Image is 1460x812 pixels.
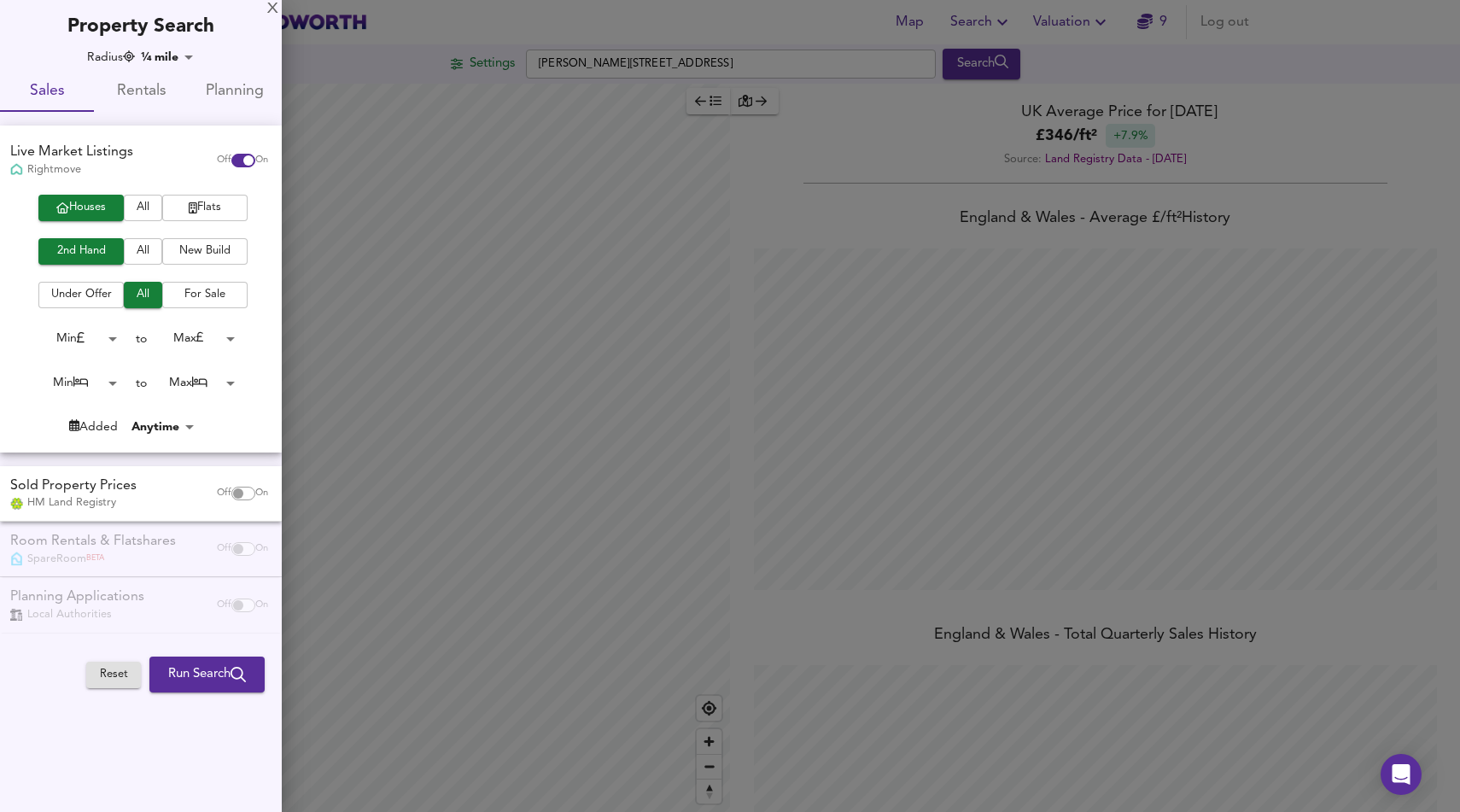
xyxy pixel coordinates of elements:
div: Radius [87,49,135,66]
span: All [132,198,154,218]
span: On [255,154,268,167]
button: Reset [86,662,141,688]
span: Rentals [104,79,178,105]
button: For Sale [162,282,248,308]
span: Under Offer [47,285,115,305]
span: For Sale [171,285,239,305]
span: Planning [198,79,272,105]
span: Houses [47,198,115,218]
span: Flats [171,198,239,218]
button: Run Search [149,657,265,692]
div: ¼ mile [136,49,199,66]
div: X [267,3,278,15]
div: Max [147,370,241,396]
div: Rightmove [10,162,133,178]
button: Houses [38,195,124,221]
div: Added [69,418,118,435]
button: All [124,195,162,221]
span: New Build [171,242,239,261]
button: Flats [162,195,248,221]
span: Off [217,154,231,167]
div: HM Land Registry [10,495,137,511]
span: Sales [10,79,84,105]
span: Reset [95,665,132,685]
button: 2nd Hand [38,238,124,265]
div: to [136,375,147,392]
div: Live Market Listings [10,143,133,162]
img: Land Registry [10,498,23,510]
div: Min [29,325,123,352]
span: All [132,242,154,261]
img: Rightmove [10,163,23,178]
span: Run Search [168,663,246,686]
span: On [255,487,268,500]
div: Min [29,370,123,396]
button: All [124,282,162,308]
div: to [136,330,147,348]
span: 2nd Hand [47,242,115,261]
div: Anytime [126,418,200,435]
div: Max [147,325,241,352]
button: Under Offer [38,282,124,308]
div: Open Intercom Messenger [1381,754,1422,795]
span: Off [217,487,231,500]
button: All [124,238,162,265]
div: Sold Property Prices [10,476,137,496]
button: New Build [162,238,248,265]
span: All [132,285,154,305]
